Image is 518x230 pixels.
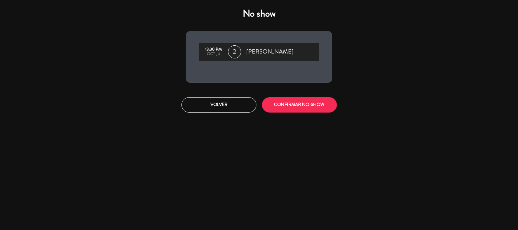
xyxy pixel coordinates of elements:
div: 13:30 PM [202,47,225,52]
div: oct., 4 [202,52,225,56]
button: Volver [181,97,256,113]
h4: No show [186,8,332,20]
button: CONFIRMAR NO-SHOW [262,97,337,113]
span: 2 [228,45,241,58]
span: [PERSON_NAME] [246,47,294,57]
